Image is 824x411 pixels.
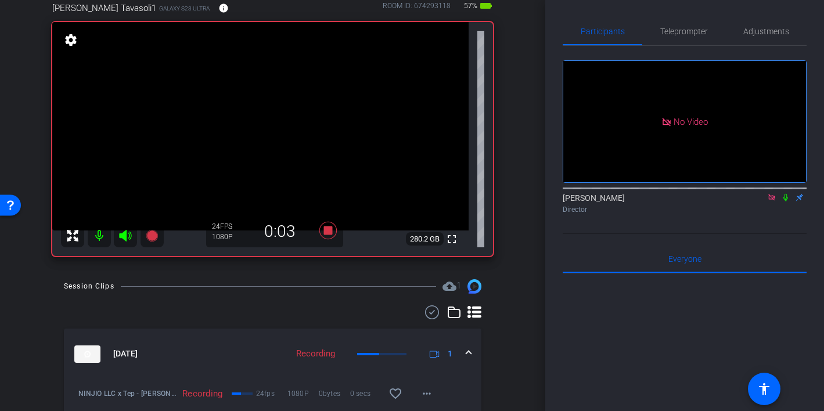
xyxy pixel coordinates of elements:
[383,1,451,17] div: ROOM ID: 674293118
[241,222,319,241] div: 0:03
[220,222,232,230] span: FPS
[159,4,210,13] span: Galaxy S23 Ultra
[78,388,177,399] span: NINJIO LLC x Tep - [PERSON_NAME].[PERSON_NAME].com-[PERSON_NAME] Tavasoli1-2025-08-15-13-19-56-003-0
[218,3,229,13] mat-icon: info
[448,348,452,360] span: 1
[177,388,228,399] div: Recording
[563,192,807,215] div: [PERSON_NAME]
[743,27,789,35] span: Adjustments
[406,232,444,246] span: 280.2 GB
[674,116,708,127] span: No Video
[350,388,382,399] span: 0 secs
[256,388,287,399] span: 24fps
[290,347,341,360] div: Recording
[388,387,402,401] mat-icon: favorite_border
[668,255,701,263] span: Everyone
[442,279,456,293] mat-icon: cloud_upload
[563,204,807,215] div: Director
[64,280,114,292] div: Session Clips
[63,33,79,47] mat-icon: settings
[456,280,461,291] span: 1
[212,222,241,231] div: 24
[420,387,434,401] mat-icon: more_horiz
[74,345,100,363] img: thumb-nail
[64,329,481,380] mat-expansion-panel-header: thumb-nail[DATE]Recording1
[319,388,350,399] span: 0bytes
[113,348,138,360] span: [DATE]
[757,382,771,396] mat-icon: accessibility
[442,279,461,293] span: Destinations for your clips
[467,279,481,293] img: Session clips
[660,27,708,35] span: Teleprompter
[212,232,241,241] div: 1080P
[445,232,459,246] mat-icon: fullscreen
[287,388,319,399] span: 1080P
[52,2,156,15] span: [PERSON_NAME] Tavasoli1
[581,27,625,35] span: Participants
